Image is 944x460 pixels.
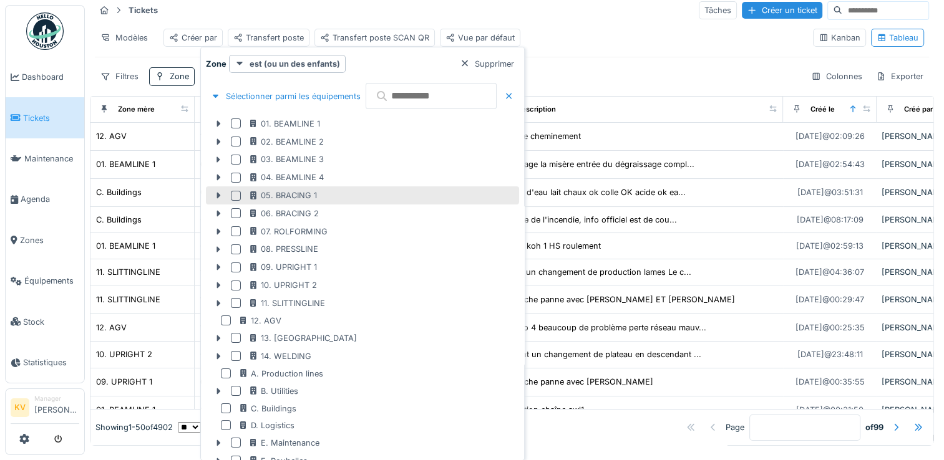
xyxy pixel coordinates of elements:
[805,67,868,85] div: Colonnes
[95,421,173,433] div: Showing 1 - 50 of 4902
[796,266,864,278] div: [DATE] @ 04:36:07
[178,421,262,433] div: items per page
[96,240,155,252] div: 01. BEAMLINE 1
[233,32,304,44] div: Transfert poste
[96,294,160,305] div: 11. SLITTINGLINE
[498,348,701,360] div: Pendant un changement de plateau en descendant ...
[96,404,155,416] div: 01. BEAMLINE 1
[248,350,311,362] div: 14. WELDING
[169,32,217,44] div: Créer par
[796,130,865,142] div: [DATE] @ 02:09:26
[796,158,865,170] div: [DATE] @ 02:54:43
[498,404,584,416] div: Réparation chaîne awl1
[517,104,556,115] div: Description
[248,297,325,309] div: 11. SLITTINGLINE
[498,130,581,142] div: Blocage cheminement
[250,58,340,70] strong: est (ou un des enfants)
[238,403,296,414] div: C. Buildings
[797,348,863,360] div: [DATE] @ 23:48:11
[96,348,152,360] div: 10. UPRIGHT 2
[238,315,281,327] div: 12. AGV
[248,118,320,130] div: 01. BEAMLINE 1
[11,398,29,417] li: KV
[870,67,929,85] div: Exporter
[498,294,735,305] div: Recherche panne avec [PERSON_NAME] ET [PERSON_NAME]
[248,261,317,273] div: 09. UPRIGHT 1
[498,266,691,278] div: Suite à un changement de production lames Le c...
[796,322,865,333] div: [DATE] @ 00:25:35
[797,214,864,226] div: [DATE] @ 08:17:09
[248,437,319,449] div: E. Maintenance
[238,419,294,431] div: D. Logistics
[796,404,864,416] div: [DATE] @ 00:21:50
[96,322,127,333] div: 12. AGV
[498,322,706,333] div: Numéro 4 beaucoup de problème perte réseau mauv...
[742,2,822,19] div: Créer un ticket
[248,208,319,219] div: 06. BRACING 2
[498,214,677,226] div: A cause de l'incendie, info officiel est de cou...
[248,226,328,237] div: 07. ROLFORMING
[95,67,144,85] div: Filtres
[726,421,744,433] div: Page
[797,186,863,198] div: [DATE] @ 03:51:31
[34,394,79,403] div: Manager
[248,153,324,165] div: 03. BEAMLINE 3
[455,55,519,72] div: Supprimer
[23,316,79,328] span: Stock
[23,357,79,368] span: Statistiques
[796,376,865,388] div: [DATE] @ 00:35:55
[238,368,323,380] div: A. Production lines
[248,189,317,201] div: 05. BRACING 1
[248,136,324,148] div: 02. BEAMLINE 2
[248,332,357,344] div: 13. [GEOGRAPHIC_DATA]
[498,240,601,252] div: Pompe koh 1 HS roulement
[248,243,318,255] div: 08. PRESSLINE
[95,29,153,47] div: Modèles
[23,112,79,124] span: Tickets
[796,240,864,252] div: [DATE] @ 02:59:13
[248,279,317,291] div: 10. UPRIGHT 2
[26,12,64,50] img: Badge_color-CXgf-gQk.svg
[96,266,160,278] div: 11. SLITTINGLINE
[24,275,79,287] span: Équipements
[96,186,142,198] div: C. Buildings
[248,385,298,397] div: B. Utilities
[206,58,226,70] strong: Zone
[819,32,860,44] div: Kanban
[21,193,79,205] span: Agenda
[320,32,429,44] div: Transfert poste SCAN QR
[248,171,324,183] div: 04. BEAMLINE 4
[124,4,163,16] strong: Tickets
[96,214,142,226] div: C. Buildings
[796,294,864,305] div: [DATE] @ 00:29:47
[20,234,79,246] span: Zones
[904,104,933,115] div: Créé par
[865,421,883,433] strong: of 99
[498,186,686,198] div: Niveau d'eau lait chaux ok colle OK acide ok ea...
[22,71,79,83] span: Dashboard
[96,130,127,142] div: 12. AGV
[96,376,152,388] div: 09. UPRIGHT 1
[699,1,737,19] div: Tâches
[206,88,366,105] div: Sélectionner parmi les équipements
[96,158,155,170] div: 01. BEAMLINE 1
[34,394,79,421] li: [PERSON_NAME]
[810,104,835,115] div: Créé le
[24,153,79,165] span: Maintenance
[498,158,694,170] div: Deblocage la misère entrée du dégraissage compl...
[498,376,653,388] div: Recherche panne avec [PERSON_NAME]
[877,32,918,44] div: Tableau
[118,104,155,115] div: Zone mère
[445,32,515,44] div: Vue par défaut
[170,70,189,82] div: Zone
